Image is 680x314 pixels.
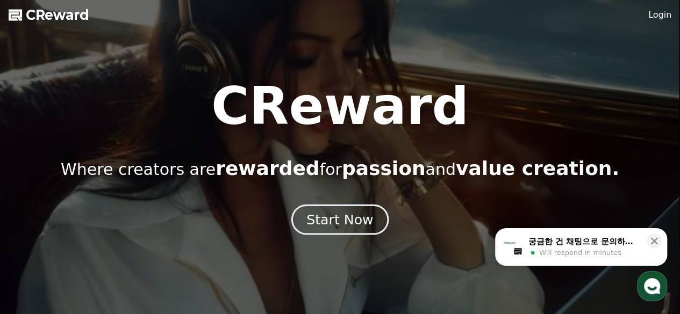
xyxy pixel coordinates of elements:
[216,157,319,179] span: rewarded
[71,225,139,252] a: Messages
[27,241,46,250] span: Home
[3,225,71,252] a: Home
[306,210,373,229] div: Start Now
[61,158,619,179] p: Where creators are for and
[159,241,185,250] span: Settings
[291,204,389,235] button: Start Now
[456,157,619,179] span: value creation.
[648,9,671,21] a: Login
[89,242,121,250] span: Messages
[139,225,206,252] a: Settings
[9,6,89,24] a: CReward
[342,157,426,179] span: passion
[211,81,469,132] h1: CReward
[294,216,386,226] a: Start Now
[26,6,89,24] span: CReward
